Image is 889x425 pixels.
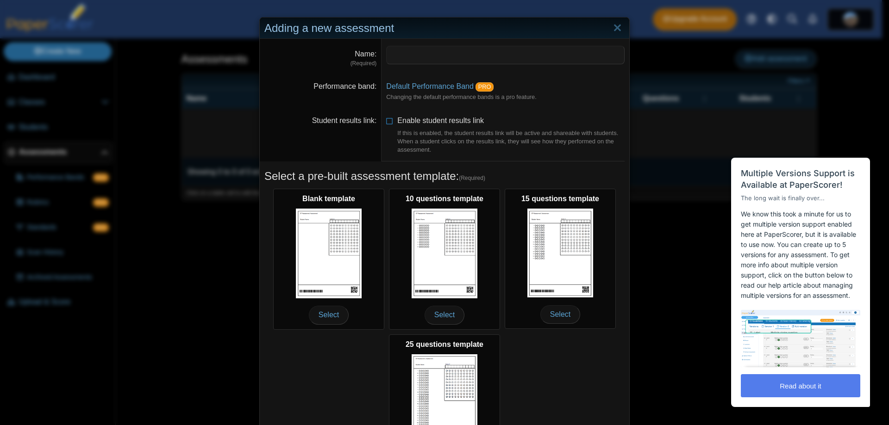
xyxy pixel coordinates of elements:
[412,209,477,298] img: scan_sheet_10_questions.png
[302,195,355,203] b: Blank template
[476,82,494,92] a: PRO
[527,209,593,297] img: scan_sheet_15_questions.png
[264,60,376,68] dfn: (Required)
[386,82,474,90] a: Default Performance Band
[540,305,580,324] span: Select
[425,306,464,324] span: Select
[264,168,625,184] h5: Select a pre-built assessment template:
[521,195,599,203] b: 15 questions template
[397,117,625,154] span: Enable student results link
[406,340,483,348] b: 25 questions template
[397,129,625,154] div: If this is enabled, the student results link will be active and shareable with students. When a s...
[260,18,629,39] div: Adding a new assessment
[296,209,362,298] img: scan_sheet_blank.png
[406,195,483,203] b: 10 questions template
[726,135,876,412] iframe: Help Scout Beacon - Messages and Notifications
[355,50,376,58] label: Name
[386,93,536,100] small: Changing the default performance bands is a pro feature.
[312,117,377,124] label: Student results link
[309,306,349,324] span: Select
[459,174,485,182] span: (Required)
[313,82,376,90] label: Performance band
[610,20,625,36] a: Close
